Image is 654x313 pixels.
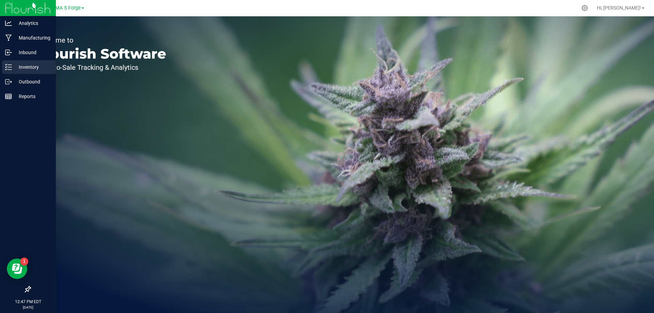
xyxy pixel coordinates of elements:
[12,48,53,57] p: Inbound
[5,64,12,71] inline-svg: Inventory
[3,299,53,305] p: 12:47 PM EDT
[12,34,53,42] p: Manufacturing
[7,259,27,279] iframe: Resource center
[5,93,12,100] inline-svg: Reports
[12,63,53,71] p: Inventory
[597,5,641,11] span: Hi, [PERSON_NAME]!
[580,5,589,11] div: Manage settings
[20,257,28,266] iframe: Resource center unread badge
[12,92,53,100] p: Reports
[37,64,166,71] p: Seed-to-Sale Tracking & Analytics
[5,49,12,56] inline-svg: Inbound
[12,78,53,86] p: Outbound
[5,78,12,85] inline-svg: Outbound
[5,34,12,41] inline-svg: Manufacturing
[55,5,81,11] span: MA 5 Forge
[37,37,166,44] p: Welcome to
[37,47,166,61] p: Flourish Software
[5,20,12,27] inline-svg: Analytics
[3,305,53,310] p: [DATE]
[12,19,53,27] p: Analytics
